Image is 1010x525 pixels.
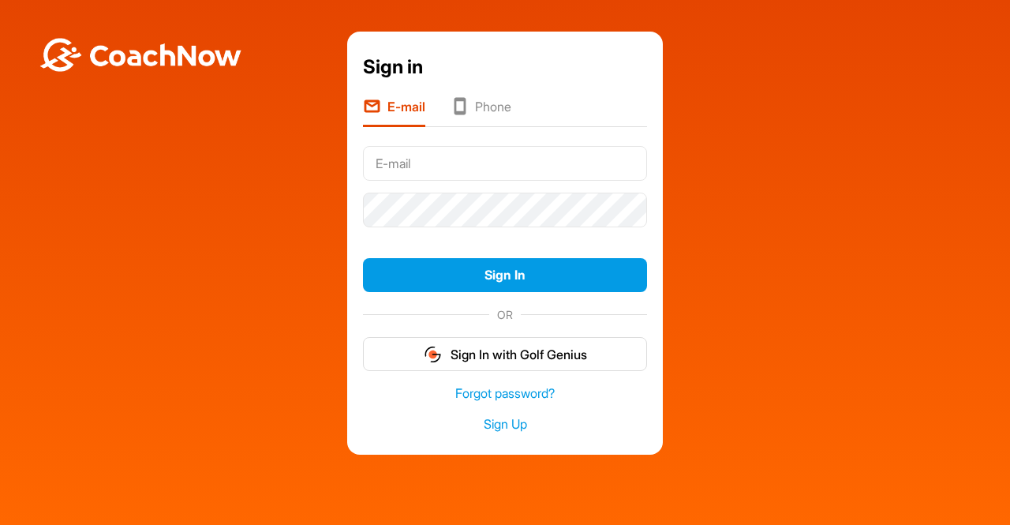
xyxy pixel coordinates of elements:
[423,345,443,364] img: gg_logo
[363,53,647,81] div: Sign in
[363,258,647,292] button: Sign In
[363,146,647,181] input: E-mail
[38,38,243,72] img: BwLJSsUCoWCh5upNqxVrqldRgqLPVwmV24tXu5FoVAoFEpwwqQ3VIfuoInZCoVCoTD4vwADAC3ZFMkVEQFDAAAAAElFTkSuQmCC
[489,306,521,323] span: OR
[451,97,511,127] li: Phone
[363,337,647,371] button: Sign In with Golf Genius
[363,384,647,403] a: Forgot password?
[363,415,647,433] a: Sign Up
[363,97,425,127] li: E-mail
